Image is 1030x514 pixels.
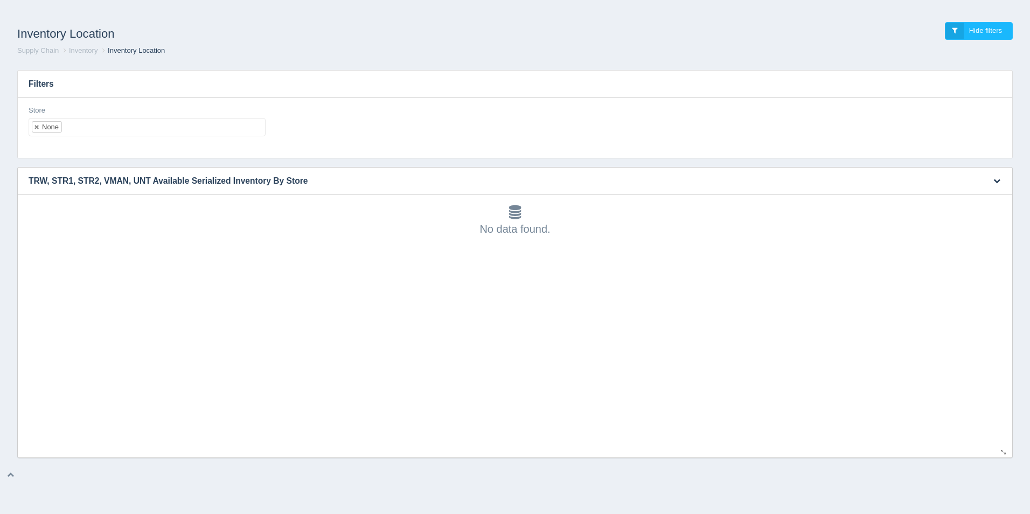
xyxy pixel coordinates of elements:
li: Inventory Location [100,46,165,56]
div: No data found. [29,205,1001,237]
label: Store [29,106,45,116]
h1: Inventory Location [17,22,515,46]
a: Hide filters [945,22,1013,40]
h3: TRW, STR1, STR2, VMAN, UNT Available Serialized Inventory By Store [18,168,979,195]
div: None [42,123,59,130]
a: Inventory [69,46,98,54]
a: Supply Chain [17,46,59,54]
h3: Filters [18,71,1012,98]
span: Hide filters [969,26,1002,34]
